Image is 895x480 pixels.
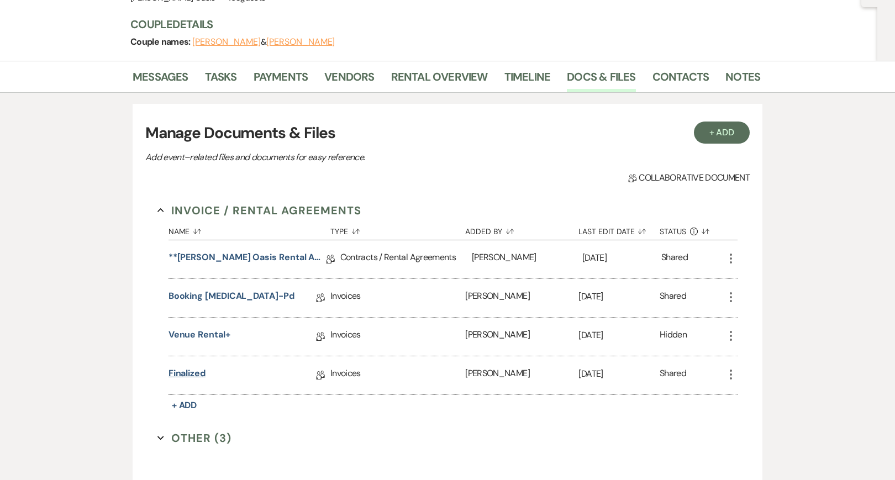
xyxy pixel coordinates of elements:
[725,68,760,92] a: Notes
[192,38,261,46] button: [PERSON_NAME]
[266,38,335,46] button: [PERSON_NAME]
[169,328,230,345] a: Venue Rental+
[324,68,374,92] a: Vendors
[330,318,465,356] div: Invoices
[567,68,635,92] a: Docs & Files
[330,279,465,317] div: Invoices
[145,150,532,165] p: Add event–related files and documents for easy reference.
[652,68,709,92] a: Contacts
[133,68,188,92] a: Messages
[130,36,192,48] span: Couple names:
[660,228,686,235] span: Status
[157,202,361,219] button: Invoice / Rental Agreements
[578,289,660,304] p: [DATE]
[145,122,750,145] h3: Manage Documents & Files
[192,36,335,48] span: &
[578,328,660,342] p: [DATE]
[330,356,465,394] div: Invoices
[340,240,472,278] div: Contracts / Rental Agreements
[205,68,237,92] a: Tasks
[660,219,724,240] button: Status
[661,251,688,268] div: Shared
[660,328,687,345] div: Hidden
[169,251,326,268] a: **[PERSON_NAME] Oasis Rental Agreement**
[172,399,197,411] span: + Add
[472,240,582,278] div: [PERSON_NAME]
[578,219,660,240] button: Last Edit Date
[578,367,660,381] p: [DATE]
[157,430,231,446] button: Other (3)
[465,318,578,356] div: [PERSON_NAME]
[169,219,330,240] button: Name
[582,251,661,265] p: [DATE]
[391,68,488,92] a: Rental Overview
[504,68,551,92] a: Timeline
[169,398,201,413] button: + Add
[169,367,206,384] a: finalized
[660,367,686,384] div: Shared
[694,122,750,144] button: + Add
[660,289,686,307] div: Shared
[628,171,750,184] span: Collaborative document
[330,219,465,240] button: Type
[169,289,294,307] a: Booking [MEDICAL_DATA]-pd
[465,279,578,317] div: [PERSON_NAME]
[465,356,578,394] div: [PERSON_NAME]
[465,219,578,240] button: Added By
[254,68,308,92] a: Payments
[130,17,749,32] h3: Couple Details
